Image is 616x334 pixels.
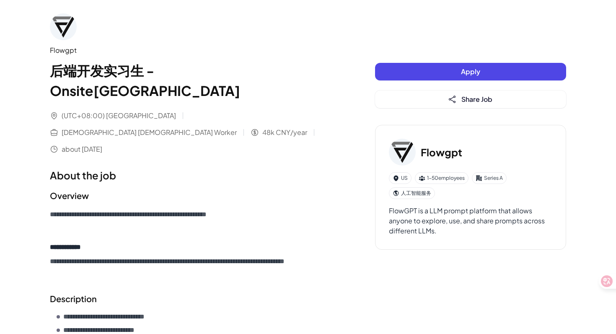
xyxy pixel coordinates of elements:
[50,168,342,183] h1: About the job
[389,206,552,236] div: FlowGPT is a LLM prompt platform that allows anyone to explore, use, and share prompts across dif...
[461,67,480,76] span: Apply
[472,172,507,184] div: Series A
[262,127,307,137] span: 48k CNY/year
[62,127,237,137] span: [DEMOGRAPHIC_DATA] [DEMOGRAPHIC_DATA] Worker
[389,139,416,166] img: Fl
[50,293,342,305] h2: Description
[375,91,566,108] button: Share Job
[50,13,77,40] img: Fl
[389,187,435,199] div: 人工智能服务
[50,45,342,55] div: Flowgpt
[375,63,566,80] button: Apply
[389,172,412,184] div: US
[50,189,342,202] h2: Overview
[415,172,468,184] div: 1-50 employees
[62,144,102,154] span: about [DATE]
[50,60,342,101] h1: 后端开发实习生 - Onsite[GEOGRAPHIC_DATA]
[421,145,462,160] h3: Flowgpt
[62,111,176,121] span: (UTC+08:00) [GEOGRAPHIC_DATA]
[461,95,492,104] span: Share Job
